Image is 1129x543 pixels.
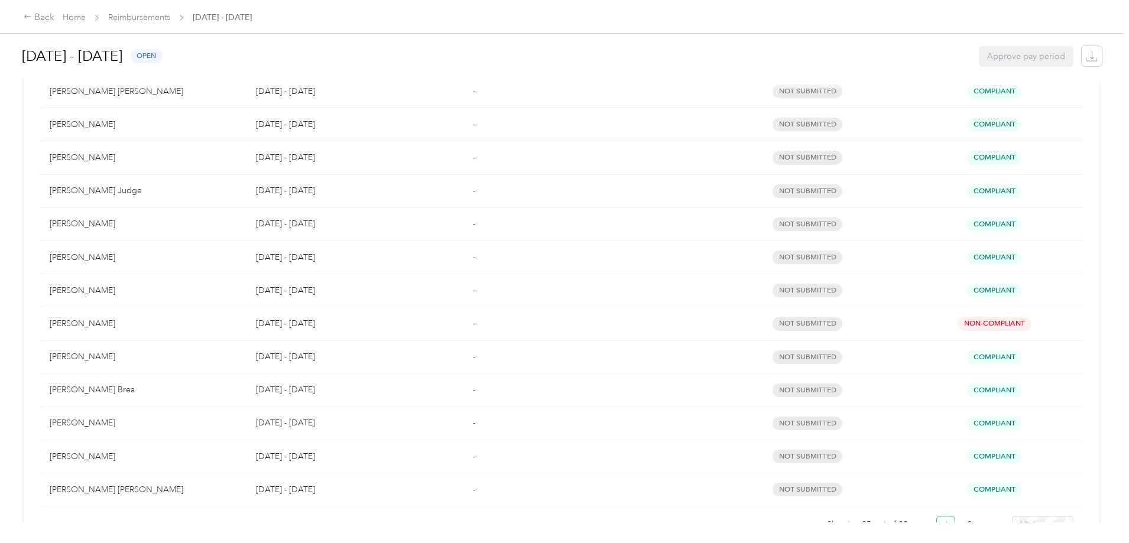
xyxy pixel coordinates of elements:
span: open [131,49,163,63]
td: - [463,75,709,108]
div: [PERSON_NAME] [50,350,237,363]
span: Compliant [967,251,1021,264]
p: [DATE] - [DATE] [256,383,453,396]
p: [DATE] - [DATE] [256,317,453,330]
a: Home [63,12,86,22]
p: [DATE] - [DATE] [256,85,453,98]
td: - [463,274,709,307]
li: Previous Page [913,516,932,535]
span: not submitted [773,251,842,264]
a: Reimbursements [108,12,170,22]
td: - [463,341,709,374]
div: [PERSON_NAME] [50,284,237,297]
button: left [913,516,932,535]
span: Compliant [967,350,1021,364]
span: not submitted [773,284,842,297]
span: Compliant [967,84,1021,98]
p: [DATE] - [DATE] [256,251,453,264]
div: [PERSON_NAME] [50,417,237,430]
span: not submitted [773,184,842,198]
p: [DATE] - [DATE] [256,417,453,430]
div: Page Size [1012,516,1073,535]
span: not submitted [773,383,842,397]
span: Compliant [967,417,1021,430]
li: Next Page [984,516,1003,535]
span: Compliant [967,450,1021,463]
p: [DATE] - [DATE] [256,350,453,363]
span: Compliant [967,184,1021,198]
span: Compliant [967,483,1021,496]
span: Non-Compliant [958,317,1031,330]
p: [DATE] - [DATE] [256,118,453,131]
a: 2 [961,516,978,534]
p: [DATE] - [DATE] [256,184,453,197]
span: not submitted [773,450,842,463]
span: not submitted [773,151,842,164]
td: - [463,241,709,274]
td: - [463,473,709,506]
span: Compliant [967,151,1021,164]
span: not submitted [773,350,842,364]
div: [PERSON_NAME] [PERSON_NAME] [50,483,237,496]
div: [PERSON_NAME] [50,118,237,131]
span: not submitted [773,317,842,330]
span: Compliant [967,383,1021,397]
span: not submitted [773,217,842,231]
span: not submitted [773,417,842,430]
li: 1 [936,516,955,535]
h1: [DATE] - [DATE] [22,42,122,70]
div: [PERSON_NAME] [PERSON_NAME] [50,85,237,98]
div: [PERSON_NAME] [50,251,237,264]
span: left [919,522,926,529]
li: 2 [960,516,979,535]
div: [PERSON_NAME] Brea [50,383,237,396]
td: - [463,440,709,473]
span: 25 / page [1019,516,1066,534]
div: [PERSON_NAME] [50,217,237,230]
p: [DATE] - [DATE] [256,284,453,297]
span: not submitted [773,84,842,98]
span: right [990,522,997,529]
div: [PERSON_NAME] [50,450,237,463]
p: [DATE] - [DATE] [256,483,453,496]
p: [DATE] - [DATE] [256,151,453,164]
span: Compliant [967,118,1021,131]
div: Back [24,11,54,25]
td: - [463,407,709,440]
span: Compliant [967,217,1021,231]
button: right [984,516,1003,535]
p: [DATE] - [DATE] [256,450,453,463]
td: - [463,175,709,208]
td: - [463,141,709,174]
div: [PERSON_NAME] Judge [50,184,237,197]
span: not submitted [773,483,842,496]
span: Showing 25 out of 29 [827,516,908,534]
span: Compliant [967,284,1021,297]
td: - [463,208,709,241]
td: - [463,374,709,407]
p: [DATE] - [DATE] [256,217,453,230]
td: - [463,108,709,141]
span: [DATE] - [DATE] [193,11,252,24]
iframe: Everlance-gr Chat Button Frame [1063,477,1129,543]
div: [PERSON_NAME] [50,317,237,330]
td: - [463,307,709,340]
div: [PERSON_NAME] [50,151,237,164]
a: 1 [937,516,955,534]
span: not submitted [773,118,842,131]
